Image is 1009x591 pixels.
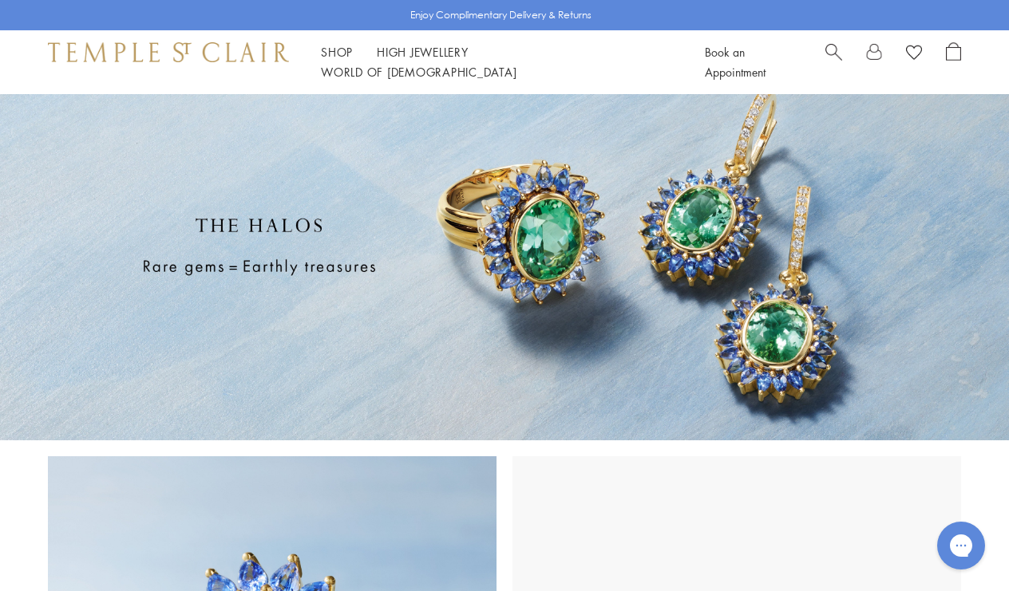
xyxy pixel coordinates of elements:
[321,44,353,60] a: ShopShop
[946,42,961,82] a: Open Shopping Bag
[48,42,289,61] img: Temple St. Clair
[929,516,993,575] iframe: Gorgias live chat messenger
[321,64,516,80] a: World of [DEMOGRAPHIC_DATA]World of [DEMOGRAPHIC_DATA]
[321,42,669,82] nav: Main navigation
[705,44,766,80] a: Book an Appointment
[825,42,842,82] a: Search
[906,42,922,66] a: View Wishlist
[410,7,592,23] p: Enjoy Complimentary Delivery & Returns
[377,44,469,60] a: High JewelleryHigh Jewellery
